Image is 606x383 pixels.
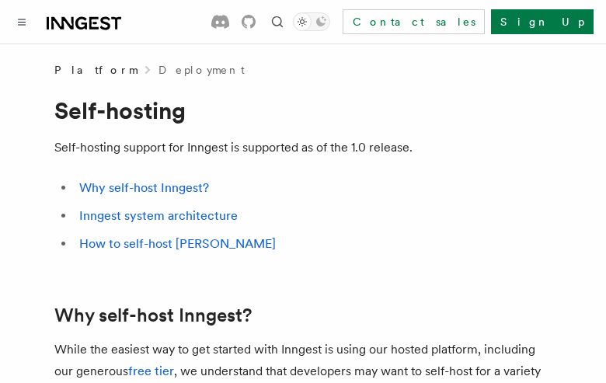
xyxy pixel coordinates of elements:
[128,364,174,378] a: free tier
[293,12,330,31] button: Toggle dark mode
[54,305,252,326] a: Why self-host Inngest?
[268,12,287,31] button: Find something...
[158,62,245,78] a: Deployment
[491,9,594,34] a: Sign Up
[54,96,552,124] h1: Self-hosting
[54,137,552,158] p: Self-hosting support for Inngest is supported as of the 1.0 release.
[79,208,238,223] a: Inngest system architecture
[79,180,209,195] a: Why self-host Inngest?
[54,62,137,78] span: Platform
[343,9,485,34] a: Contact sales
[12,12,31,31] button: Toggle navigation
[79,236,276,251] a: How to self-host [PERSON_NAME]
